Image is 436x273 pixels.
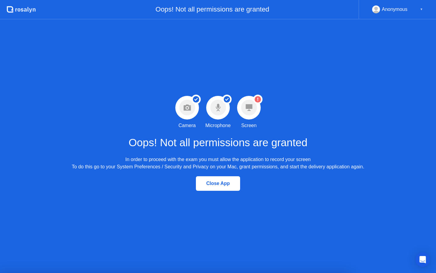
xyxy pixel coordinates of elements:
[198,181,238,186] div: Close App
[179,122,196,129] div: Camera
[415,252,430,267] div: Open Intercom Messenger
[72,156,364,170] div: In order to proceed with the exam you must allow the application to record your screen To do this...
[205,122,231,129] div: Microphone
[241,122,257,129] div: Screen
[420,5,423,13] div: ▼
[382,5,408,13] div: Anonymous
[129,135,308,151] h1: Oops! Not all permissions are granted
